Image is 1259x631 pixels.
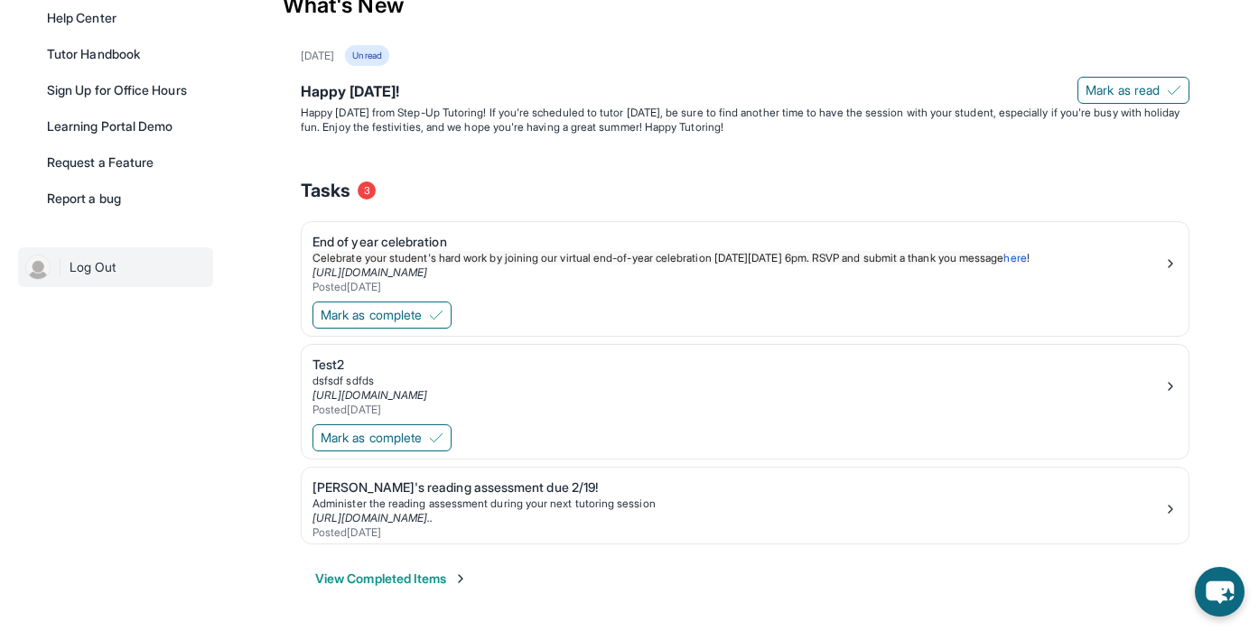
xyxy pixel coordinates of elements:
button: chat-button [1195,567,1245,617]
a: Test2dsfsdf sdfds[URL][DOMAIN_NAME]Posted[DATE] [302,345,1189,421]
button: Mark as complete [312,424,452,451]
p: ! [312,251,1163,265]
span: 3 [358,181,376,200]
div: Posted [DATE] [312,525,1163,540]
div: Test2 [312,356,1163,374]
span: Mark as read [1086,81,1160,99]
button: View Completed Items [315,570,468,588]
div: [DATE] [301,49,334,63]
a: Learning Portal Demo [36,110,213,143]
a: [URL][DOMAIN_NAME] [312,265,427,279]
span: Celebrate your student's hard work by joining our virtual end-of-year celebration [DATE][DATE] 6p... [312,251,1003,264]
div: End of year celebration [312,233,1163,251]
div: Posted [DATE] [312,280,1163,294]
a: Report a bug [36,182,213,215]
img: Mark as complete [429,308,443,322]
span: Mark as complete [321,306,422,324]
img: user-img [25,255,51,280]
a: Request a Feature [36,146,213,179]
span: | [58,256,62,278]
span: Tasks [301,178,350,203]
div: Happy [DATE]! [301,80,1189,106]
div: [PERSON_NAME]'s reading assessment due 2/19! [312,478,1163,496]
span: Log Out [70,258,117,276]
a: [URL][DOMAIN_NAME].. [312,511,433,524]
a: |Log Out [18,247,213,287]
a: [PERSON_NAME]'s reading assessment due 2/19!Administer the reading assessment during your next tu... [302,468,1189,543]
button: Mark as complete [312,302,452,329]
button: Mark as read [1077,77,1189,104]
a: Help Center [36,2,213,34]
a: Tutor Handbook [36,38,213,70]
div: Posted [DATE] [312,403,1163,417]
a: here [1003,251,1026,264]
div: dsfsdf sdfds [312,374,1163,388]
p: Happy [DATE] from Step-Up Tutoring! If you're scheduled to tutor [DATE], be sure to find another ... [301,106,1189,135]
img: Mark as complete [429,431,443,445]
span: Mark as complete [321,429,422,447]
a: Sign Up for Office Hours [36,74,213,107]
img: Mark as read [1167,83,1181,97]
a: End of year celebrationCelebrate your student's hard work by joining our virtual end-of-year cele... [302,222,1189,298]
div: Administer the reading assessment during your next tutoring session [312,496,1163,511]
a: [URL][DOMAIN_NAME] [312,388,427,402]
div: Unread [345,45,388,66]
